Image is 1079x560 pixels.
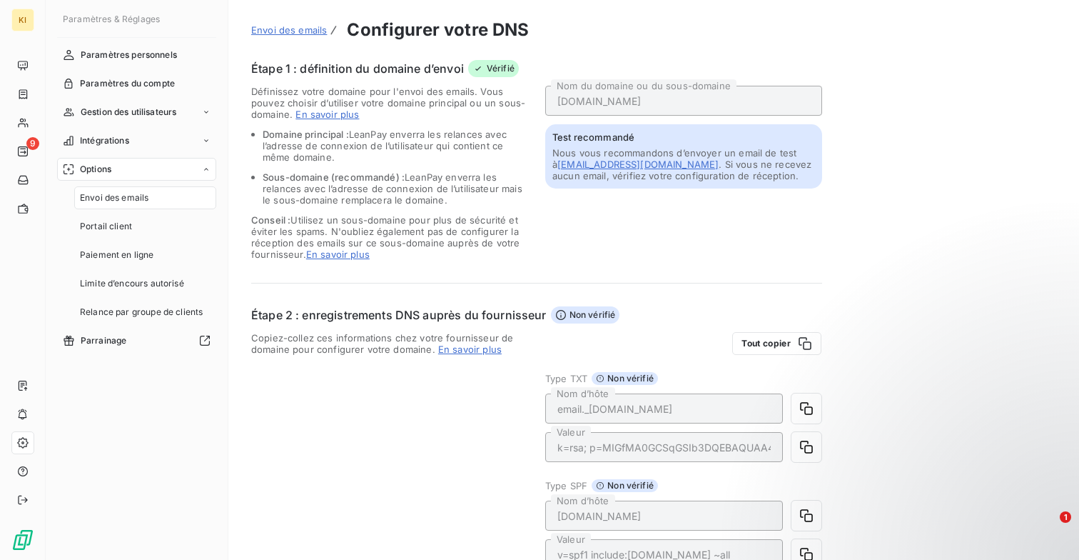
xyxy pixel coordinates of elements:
span: Non vérifié [592,479,658,492]
span: Limite d’encours autorisé [80,277,184,290]
span: Conseil : [251,214,290,226]
input: placeholder [545,394,783,424]
span: Utilisez un sous-domaine pour plus de sécurité et éviter les spams. N'oubliez également pas de co... [251,214,528,260]
span: Nous vous recommandons d’envoyer un email de test à . Si vous ne recevez aucun email, vérifiez vo... [552,147,815,181]
a: Paramètres du compte [57,72,216,95]
span: Portail client [80,220,132,233]
a: Portail client [74,215,216,238]
button: Tout copier [732,332,821,355]
a: [EMAIL_ADDRESS][DOMAIN_NAME] [557,159,719,170]
a: Relance par groupe de clients [74,301,216,324]
a: Limite d’encours autorisé [74,272,216,295]
span: Options [80,163,111,176]
a: Parrainage [57,329,216,352]
a: Paiement en ligne [74,244,216,266]
span: Intégrations [80,134,129,147]
iframe: Intercom live chat [1030,511,1065,546]
a: Paramètres personnels [57,44,216,66]
span: 1 [1060,511,1071,523]
span: Copiez-collez ces informations chez votre fournisseur de domaine pour configurer votre domaine. [251,332,528,355]
input: placeholder [545,432,783,462]
span: Paiement en ligne [80,249,154,261]
a: Intégrations [57,129,216,152]
span: Domaine principal : [263,129,349,140]
span: Non vérifié [551,306,620,324]
h3: Configurer votre DNS [347,17,529,43]
span: 9 [26,137,39,150]
img: Logo LeanPay [11,529,34,551]
span: Non vérifié [592,372,658,385]
span: Gestion des utilisateurs [81,106,177,119]
h6: Étape 2 : enregistrements DNS auprès du fournisseur [251,306,547,324]
a: Envoi des emails [74,186,216,209]
span: Définissez votre domaine pour l'envoi des emails. Vous pouvez choisir d’utiliser votre domaine pr... [251,86,525,120]
span: Type TXT [545,373,587,384]
span: Parrainage [81,334,127,347]
a: Gestion des utilisateurs [57,101,216,124]
span: Type SPF [545,480,587,491]
h6: Étape 1 : définition du domaine d’envoi [251,60,464,77]
span: Paramètres personnels [81,49,177,61]
span: Relance par groupe de clients [80,306,203,319]
span: Paramètres du compte [80,77,175,90]
span: Paramètres & Réglages [63,14,160,24]
span: Vérifié [468,60,519,77]
div: KI [11,9,34,31]
span: Envoi des emails [251,24,327,36]
a: OptionsEnvoi des emailsPortail clientPaiement en ligneLimite d’encours autoriséRelance par groupe... [57,158,216,324]
span: Envoi des emails [80,191,148,204]
input: placeholder [545,501,783,531]
span: LeanPay enverra les relances avec l’adresse de connexion de l’utilisateur mais le sous-domaine re... [263,171,522,206]
span: En savoir plus [306,249,370,260]
span: Sous-domaine (recommandé) : [263,171,405,183]
span: LeanPay enverra les relances avec l’adresse de connexion de l’utilisateur qui contient ce même do... [263,129,507,163]
span: Test recommandé [552,131,815,143]
a: 9 [11,140,34,163]
input: placeholder [545,86,822,116]
a: En savoir plus [438,344,502,355]
span: En savoir plus [295,109,359,120]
